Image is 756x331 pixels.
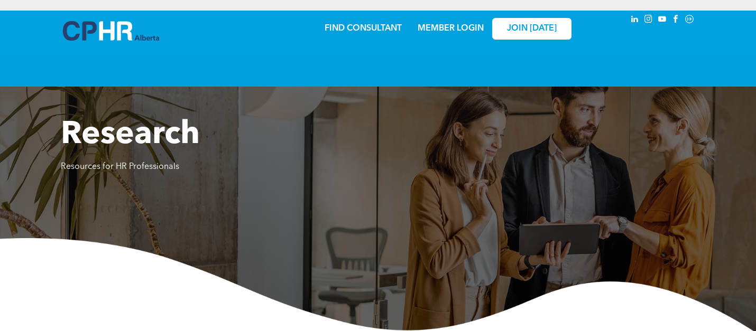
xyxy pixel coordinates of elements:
a: instagram [642,13,654,27]
a: MEMBER LOGIN [418,24,484,33]
span: Research [61,119,200,151]
a: FIND CONSULTANT [325,24,402,33]
img: A blue and white logo for cp alberta [63,21,159,41]
a: youtube [656,13,668,27]
span: JOIN [DATE] [507,24,557,34]
a: linkedin [629,13,640,27]
a: Social network [684,13,695,27]
span: Resources for HR Professionals [61,163,179,171]
a: facebook [670,13,681,27]
a: JOIN [DATE] [492,18,571,40]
